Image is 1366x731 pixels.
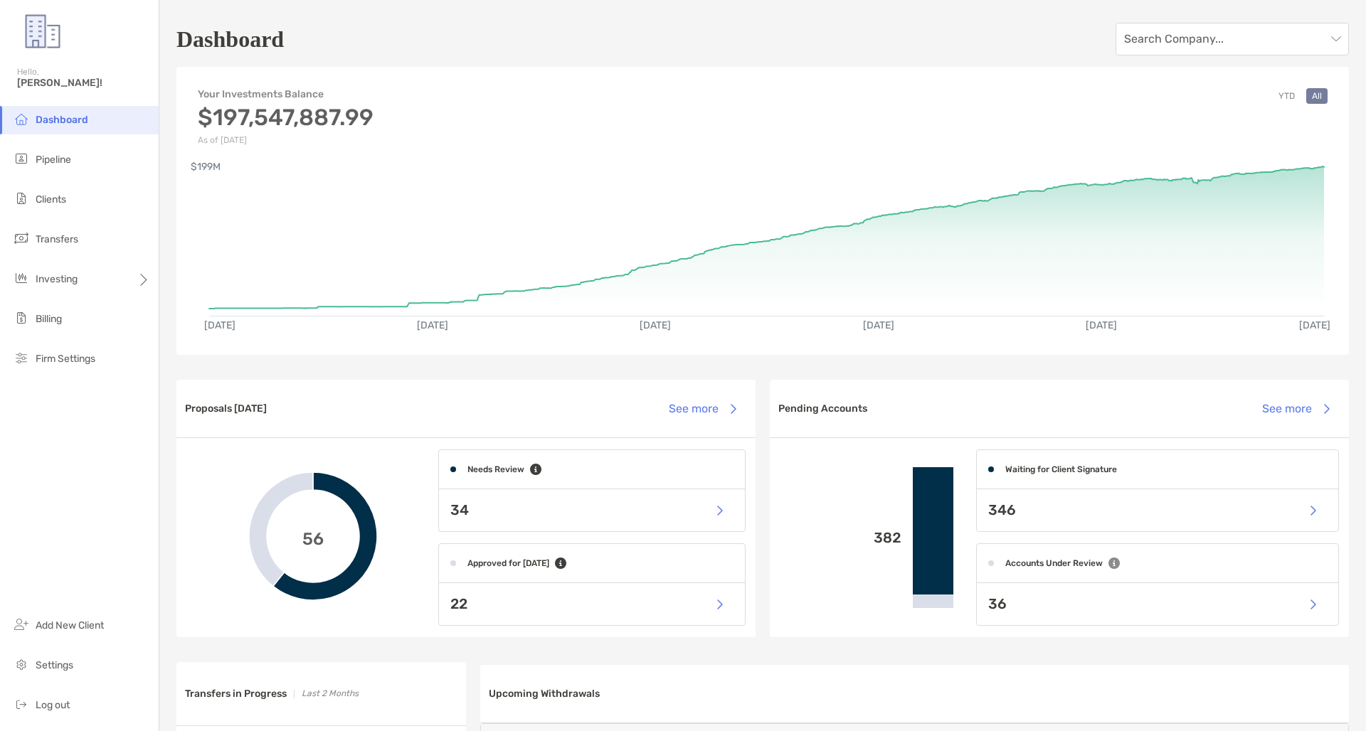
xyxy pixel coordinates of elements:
h3: Transfers in Progress [185,688,287,700]
img: pipeline icon [13,150,30,167]
span: Log out [36,699,70,711]
img: Zoe Logo [17,6,68,57]
img: transfers icon [13,230,30,247]
h3: Proposals [DATE] [185,402,267,415]
img: add_new_client icon [13,616,30,633]
span: Transfers [36,233,78,245]
h4: Accounts Under Review [1005,558,1103,568]
p: 36 [988,595,1007,613]
text: [DATE] [417,319,448,331]
p: Last 2 Months [302,685,359,703]
text: $199M [191,161,221,173]
h4: Approved for [DATE] [467,558,549,568]
button: YTD [1273,88,1301,104]
p: 34 [450,501,469,519]
h4: Waiting for Client Signature [1005,464,1117,474]
span: Pipeline [36,154,71,166]
img: logout icon [13,695,30,713]
img: billing icon [13,309,30,326]
text: [DATE] [640,319,671,331]
p: As of [DATE] [198,135,374,145]
h3: Upcoming Withdrawals [489,688,600,700]
button: See more [657,393,747,425]
span: Billing [36,313,62,325]
img: firm-settings icon [13,349,30,366]
span: Dashboard [36,114,88,126]
img: dashboard icon [13,110,30,127]
h1: Dashboard [176,26,284,53]
h4: Needs Review [467,464,524,474]
span: [PERSON_NAME]! [17,77,150,89]
span: 56 [302,526,324,547]
p: 382 [781,529,901,547]
text: [DATE] [1299,319,1330,331]
img: investing icon [13,270,30,287]
h3: $197,547,887.99 [198,104,374,131]
p: 346 [988,501,1016,519]
text: [DATE] [204,319,235,331]
p: 22 [450,595,467,613]
text: [DATE] [1086,319,1117,331]
text: [DATE] [863,319,894,331]
img: settings icon [13,656,30,673]
span: Add New Client [36,619,104,631]
button: See more [1251,393,1340,425]
img: clients icon [13,190,30,207]
span: Firm Settings [36,353,95,365]
h4: Your Investments Balance [198,88,374,100]
span: Investing [36,273,78,285]
span: Settings [36,659,73,671]
button: All [1306,88,1328,104]
span: Clients [36,193,66,206]
h3: Pending Accounts [778,402,867,415]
